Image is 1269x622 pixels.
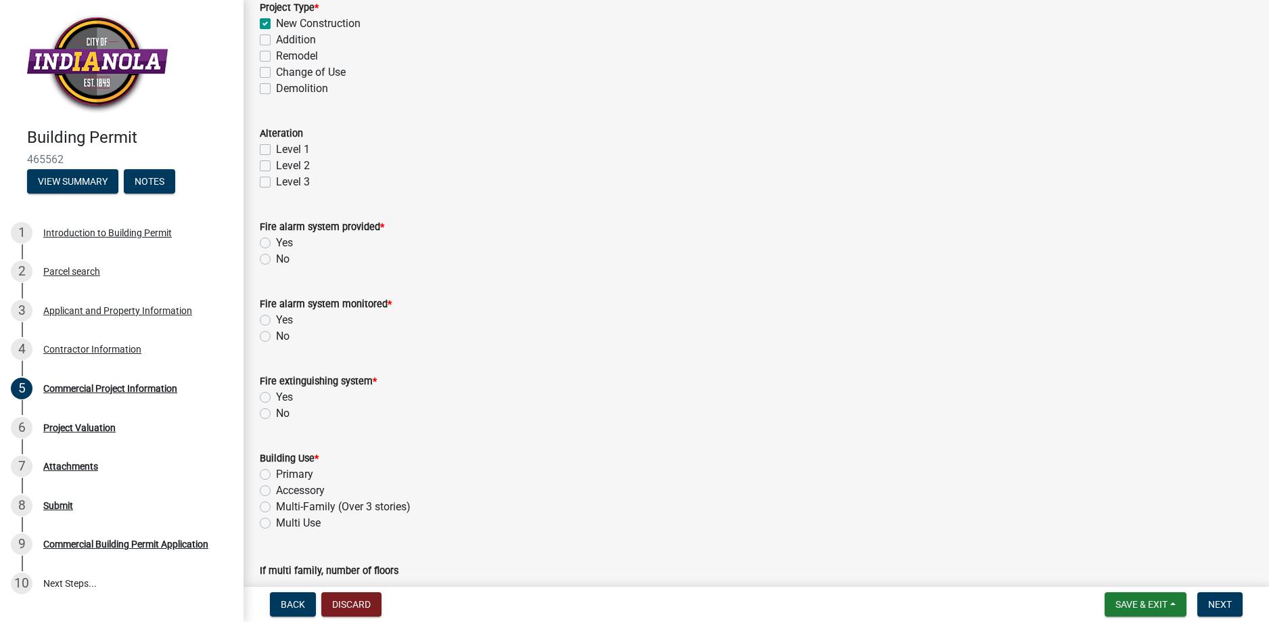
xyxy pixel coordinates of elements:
[11,533,32,555] div: 9
[1115,599,1168,610] span: Save & Exit
[276,81,328,97] label: Demolition
[27,169,118,194] button: View Summary
[276,312,293,328] label: Yes
[43,345,141,354] div: Contractor Information
[276,32,316,48] label: Addition
[276,235,293,251] label: Yes
[11,338,32,360] div: 4
[276,64,346,81] label: Change of Use
[27,14,168,114] img: City of Indianola, Iowa
[276,251,290,267] label: No
[11,222,32,244] div: 1
[11,456,32,477] div: 7
[276,389,293,405] label: Yes
[276,499,411,515] label: Multi-Family (Over 3 stories)
[260,223,384,232] label: Fire alarm system provided
[11,378,32,399] div: 5
[276,405,290,422] label: No
[27,128,233,148] h4: Building Permit
[43,306,192,315] div: Applicant and Property Information
[11,495,32,516] div: 8
[276,48,318,64] label: Remodel
[43,462,98,471] div: Attachments
[260,3,319,13] label: Project Type
[43,228,172,238] div: Introduction to Building Permit
[260,567,398,576] label: If multi family, number of floors
[1208,599,1232,610] span: Next
[276,483,325,499] label: Accessory
[281,599,305,610] span: Back
[11,573,32,594] div: 10
[276,515,321,531] label: Multi Use
[276,174,310,190] label: Level 3
[276,158,310,174] label: Level 2
[276,141,310,158] label: Level 1
[1197,592,1243,617] button: Next
[260,300,392,309] label: Fire alarm system monitored
[276,328,290,345] label: No
[27,177,118,187] wm-modal-confirm: Summary
[43,384,177,393] div: Commercial Project Information
[276,466,313,483] label: Primary
[260,377,377,386] label: Fire extinguishing system
[11,417,32,439] div: 6
[260,129,303,139] label: Alteration
[11,300,32,321] div: 3
[43,501,73,510] div: Submit
[321,592,382,617] button: Discard
[276,16,361,32] label: New Construction
[43,267,100,276] div: Parcel search
[124,169,175,194] button: Notes
[43,539,208,549] div: Commercial Building Permit Application
[43,423,116,432] div: Project Valuation
[27,153,216,166] span: 465562
[270,592,316,617] button: Back
[1105,592,1186,617] button: Save & Exit
[11,261,32,282] div: 2
[260,454,319,464] label: Building Use
[124,177,175,187] wm-modal-confirm: Notes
